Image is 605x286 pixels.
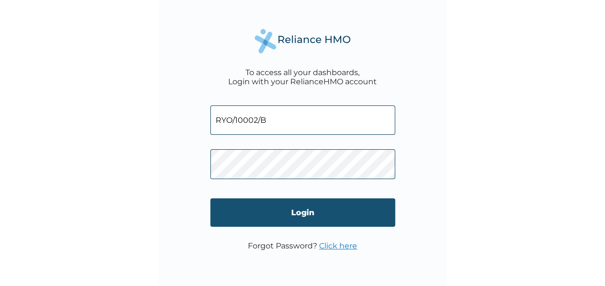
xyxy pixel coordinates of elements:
[319,241,357,250] a: Click here
[255,29,351,53] img: Reliance Health's Logo
[210,105,395,135] input: Email address or HMO ID
[228,68,377,86] div: To access all your dashboards, Login with your RelianceHMO account
[210,198,395,227] input: Login
[248,241,357,250] p: Forgot Password?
